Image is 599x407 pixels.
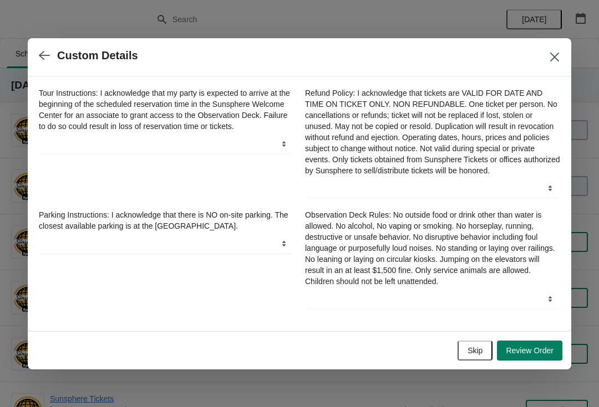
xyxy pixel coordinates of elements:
label: Observation Deck Rules: No outside food or drink other than water is allowed. No alcohol, No vapi... [305,209,560,287]
label: Parking Instructions: I acknowledge that there is NO on-site parking. The closest available parki... [39,209,294,231]
button: Review Order [497,341,562,360]
span: Review Order [506,346,554,355]
span: Skip [468,346,483,355]
label: Refund Policy: I acknowledge that tickets are VALID FOR DATE AND TIME ON TICKET ONLY. NON REFUNDA... [305,87,560,176]
label: Tour Instructions: I acknowledge that my party is expected to arrive at the beginning of the sche... [39,87,294,132]
button: Close [545,47,565,67]
h2: Custom Details [57,49,138,62]
button: Skip [458,341,493,360]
